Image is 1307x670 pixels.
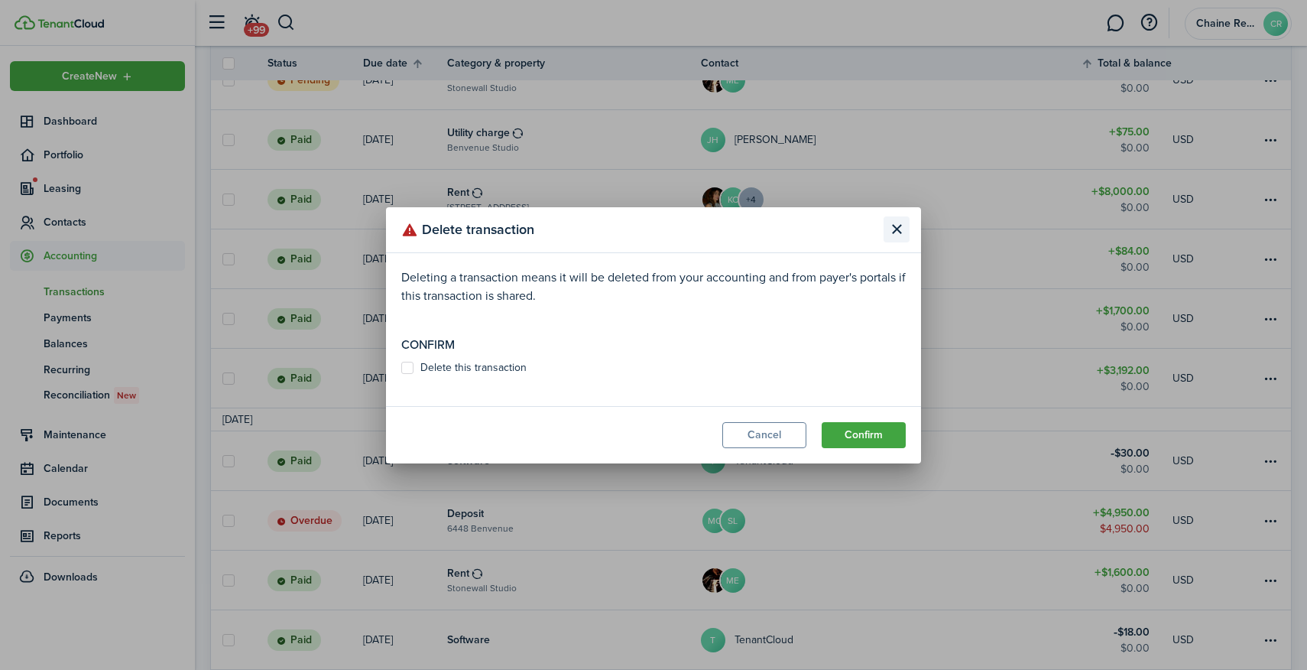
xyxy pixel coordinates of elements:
label: Delete this transaction [401,362,527,374]
p: Confirm [401,336,906,354]
button: Confirm [822,422,906,448]
button: Cancel [722,422,806,448]
modal-title: Delete transaction [401,215,880,245]
button: Close modal [884,216,910,242]
p: Deleting a transaction means it will be deleted from your accounting and from payer's portals if ... [401,268,906,305]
